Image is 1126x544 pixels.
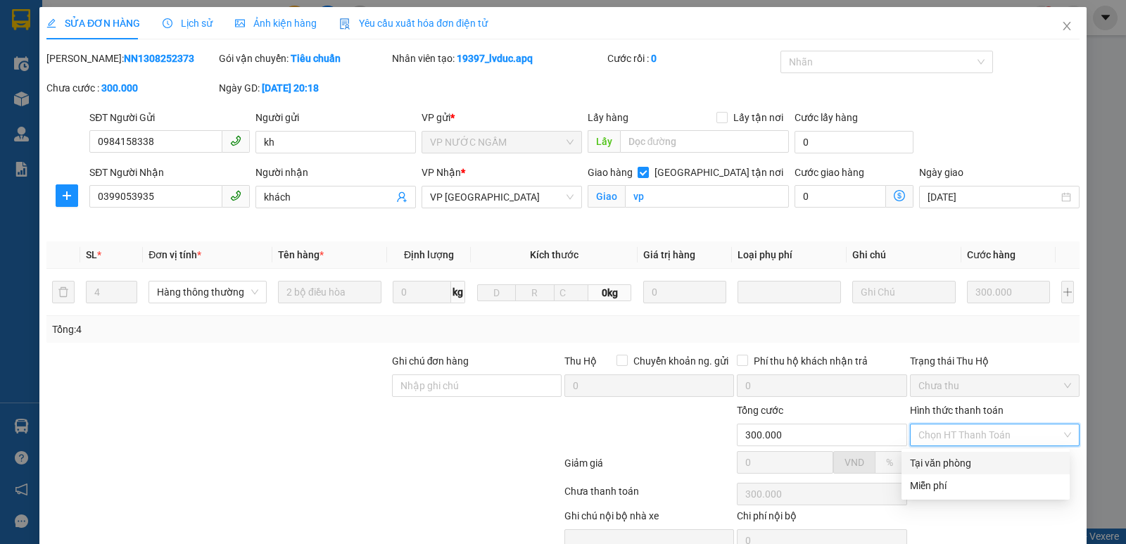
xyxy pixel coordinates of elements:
span: % [886,457,893,468]
div: VP gửi [422,110,582,125]
span: Lấy tận nơi [728,110,789,125]
div: Trạng thái Thu Hộ [910,353,1080,369]
span: phone [230,190,241,201]
span: Giao hàng [588,167,633,178]
span: SL [86,249,97,260]
div: Tại văn phòng [910,455,1061,471]
span: Cước hàng [967,249,1016,260]
b: 300.000 [101,82,138,94]
b: 19397_lvduc.apq [457,53,533,64]
label: Ngày giao [919,167,963,178]
span: [GEOGRAPHIC_DATA] tận nơi [649,165,789,180]
span: YX1408252469 [170,90,254,105]
input: C [554,284,589,301]
span: Thu Hộ [564,355,597,367]
div: Chi phí nội bộ [737,508,906,529]
input: Cước lấy hàng [795,131,913,153]
div: Người gửi [255,110,416,125]
input: D [477,284,516,301]
input: Giao tận nơi [625,185,790,208]
span: 0kg [588,284,631,301]
span: [GEOGRAPHIC_DATA], [GEOGRAPHIC_DATA] ↔ [GEOGRAPHIC_DATA] [48,60,163,96]
div: Ngày GD: [219,80,388,96]
span: VP Cầu Yên Xuân [430,186,574,208]
th: Loại phụ phí [732,241,847,269]
span: Giao [588,185,625,208]
button: plus [1061,281,1074,303]
label: Ghi chú đơn hàng [392,355,469,367]
input: Ghi Chú [852,281,956,303]
input: Dọc đường [620,130,790,153]
span: VND [844,457,864,468]
strong: PHIẾU GỬI HÀNG [50,100,164,115]
span: Hàng thông thường [157,282,258,303]
span: Tổng cước [737,405,783,416]
span: Ảnh kiện hàng [235,18,317,29]
b: Tiêu chuẩn [291,53,341,64]
span: VP Nhận [422,167,461,178]
div: SĐT Người Gửi [89,110,250,125]
span: Phí thu hộ khách nhận trả [748,353,873,369]
div: Miễn phí [910,478,1061,493]
div: Ghi chú nội bộ nhà xe [564,508,734,529]
input: 0 [643,281,726,303]
span: clock-circle [163,18,172,28]
input: Ghi chú đơn hàng [392,374,562,397]
span: edit [46,18,56,28]
span: plus [56,190,77,201]
span: Kích thước [530,249,578,260]
div: [PERSON_NAME]: [46,51,216,66]
img: icon [339,18,350,30]
b: [DATE] 20:18 [262,82,319,94]
div: Giảm giá [563,455,735,480]
div: Người nhận [255,165,416,180]
span: Lịch sử [163,18,213,29]
button: plus [56,184,78,207]
span: Chuyển khoản ng. gửi [628,353,734,369]
label: Cước giao hàng [795,167,864,178]
span: dollar-circle [894,190,905,201]
span: VP NƯỚC NGẦM [430,132,574,153]
input: Cước giao hàng [795,185,886,208]
span: Chọn HT Thanh Toán [918,424,1071,445]
div: Gói vận chuyển: [219,51,388,66]
div: Tổng: 4 [52,322,436,337]
img: logo [8,49,44,119]
label: Cước lấy hàng [795,112,858,123]
button: Close [1047,7,1087,46]
span: Định lượng [404,249,454,260]
b: 0 [651,53,657,64]
span: Yêu cầu xuất hóa đơn điện tử [339,18,488,29]
input: Ngày giao [928,189,1058,205]
label: Hình thức thanh toán [910,405,1004,416]
span: picture [235,18,245,28]
span: Tên hàng [278,249,324,260]
span: Giá trị hàng [643,249,695,260]
div: SĐT Người Nhận [89,165,250,180]
span: Lấy hàng [588,112,628,123]
div: Nhân viên tạo: [392,51,605,66]
b: NN1308252373 [124,53,194,64]
input: VD: Bàn, Ghế [278,281,381,303]
span: phone [230,135,241,146]
div: Cước rồi : [607,51,777,66]
div: Chưa thanh toán [563,483,735,508]
input: R [515,284,554,301]
span: Lấy [588,130,620,153]
button: delete [52,281,75,303]
input: 0 [967,281,1050,303]
span: user-add [396,191,407,203]
span: close [1061,20,1073,32]
span: Chưa thu [918,375,1071,396]
div: Chưa cước : [46,80,216,96]
span: Đơn vị tính [148,249,201,260]
span: SỬA ĐƠN HÀNG [46,18,140,29]
strong: CHUYỂN PHÁT NHANH AN PHÚ QUÝ [56,11,158,57]
th: Ghi chú [847,241,961,269]
span: kg [451,281,465,303]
